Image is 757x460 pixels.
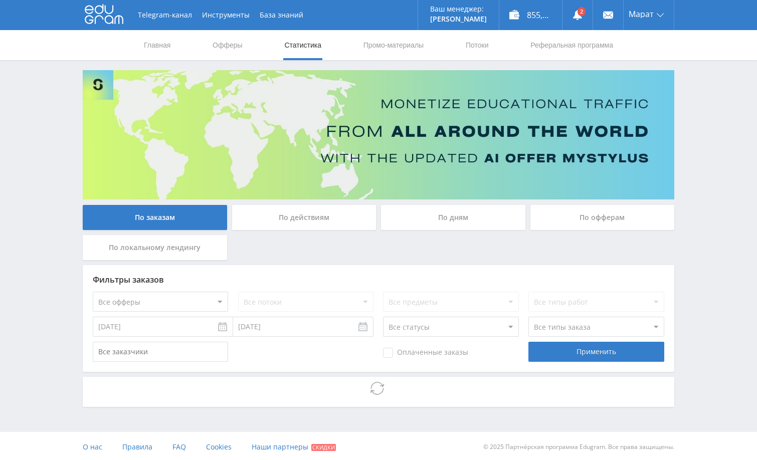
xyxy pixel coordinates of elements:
a: Главная [143,30,171,60]
div: По локальному лендингу [83,235,227,260]
div: По дням [381,205,525,230]
span: Оплаченные заказы [383,348,468,358]
div: По офферам [530,205,675,230]
div: Фильтры заказов [93,275,664,284]
span: Наши партнеры [252,442,308,451]
span: Правила [122,442,152,451]
span: FAQ [172,442,186,451]
p: Ваш менеджер: [430,5,487,13]
a: Офферы [212,30,244,60]
a: Промо-материалы [362,30,425,60]
span: Cookies [206,442,232,451]
span: Скидки [311,444,336,451]
input: Все заказчики [93,342,228,362]
p: [PERSON_NAME] [430,15,487,23]
span: Марат [629,10,654,18]
a: Статистика [283,30,322,60]
div: Применить [528,342,664,362]
div: По заказам [83,205,227,230]
a: Реферальная программа [529,30,614,60]
span: О нас [83,442,102,451]
div: По действиям [232,205,376,230]
a: Потоки [465,30,490,60]
img: Banner [83,70,674,199]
